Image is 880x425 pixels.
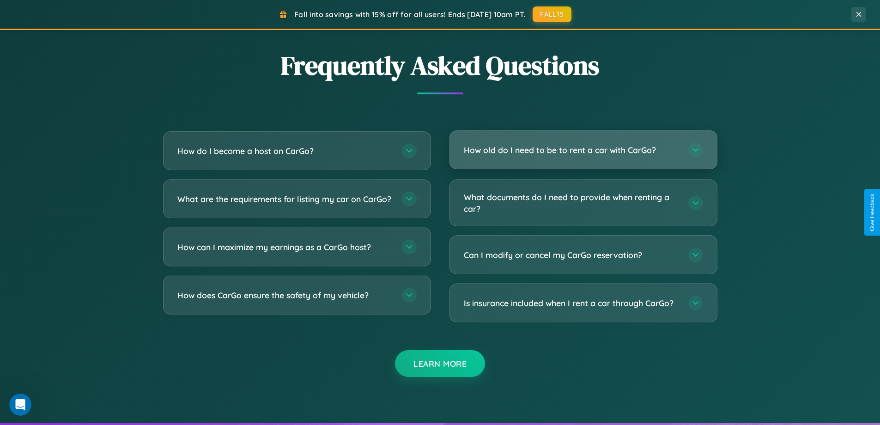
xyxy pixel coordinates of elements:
[464,249,679,261] h3: Can I modify or cancel my CarGo reservation?
[533,6,571,22] button: FALL15
[177,145,393,157] h3: How do I become a host on CarGo?
[177,289,393,301] h3: How does CarGo ensure the safety of my vehicle?
[177,193,393,205] h3: What are the requirements for listing my car on CarGo?
[464,191,679,214] h3: What documents do I need to provide when renting a car?
[163,48,717,83] h2: Frequently Asked Questions
[294,10,526,19] span: Fall into savings with 15% off for all users! Ends [DATE] 10am PT.
[395,350,485,377] button: Learn More
[9,394,31,416] iframe: Intercom live chat
[177,241,393,253] h3: How can I maximize my earnings as a CarGo host?
[464,144,679,156] h3: How old do I need to be to rent a car with CarGo?
[464,297,679,309] h3: Is insurance included when I rent a car through CarGo?
[869,194,875,231] div: Give Feedback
